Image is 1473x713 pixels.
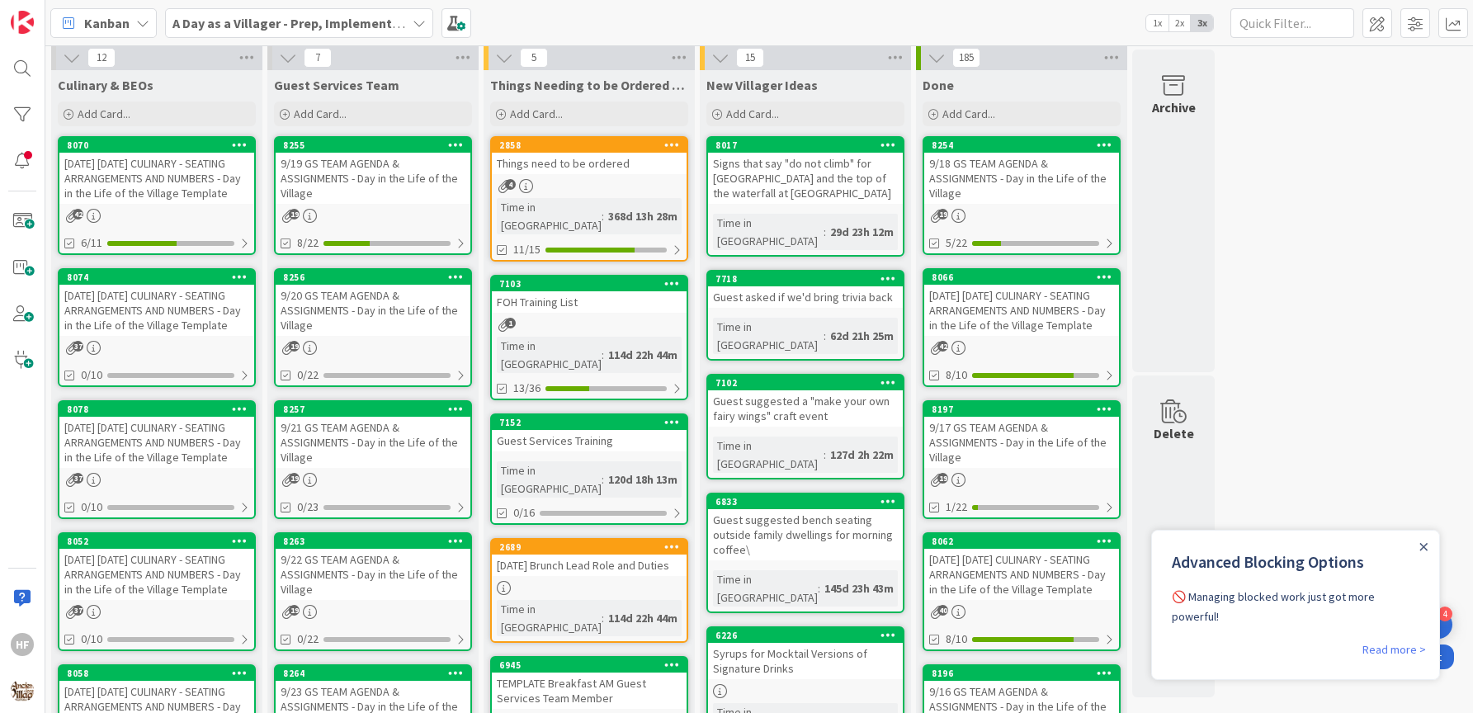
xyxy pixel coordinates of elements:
a: 8066[DATE] [DATE] CULINARY - SEATING ARRANGEMENTS AND NUMBERS - Day in the Life of the Village Te... [923,268,1121,387]
div: Time in [GEOGRAPHIC_DATA] [713,214,824,250]
div: 145d 23h 43m [820,579,898,597]
div: 4 [1438,607,1452,621]
a: 2689[DATE] Brunch Lead Role and DutiesTime in [GEOGRAPHIC_DATA]:114d 22h 44m [490,538,688,643]
div: 2858Things need to be ordered [492,138,687,174]
div: 8052[DATE] [DATE] CULINARY - SEATING ARRANGEMENTS AND NUMBERS - Day in the Life of the Village Te... [59,534,254,600]
div: 8078 [59,402,254,417]
a: 82579/21 GS TEAM AGENDA & ASSIGNMENTS - Day in the Life of the Village0/23 [274,400,472,519]
span: Add Card... [942,106,995,121]
span: 185 [952,48,980,68]
div: 7102 [715,377,903,389]
div: 8074[DATE] [DATE] CULINARY - SEATING ARRANGEMENTS AND NUMBERS - Day in the Life of the Village Te... [59,270,254,336]
div: 9/21 GS TEAM AGENDA & ASSIGNMENTS - Day in the Life of the Village [276,417,470,468]
a: 2858Things need to be orderedTime in [GEOGRAPHIC_DATA]:368d 13h 28m11/15 [490,136,688,262]
div: 8066 [924,270,1119,285]
img: avatar [11,679,34,702]
div: 2858 [499,139,687,151]
div: 8257 [276,402,470,417]
div: Time in [GEOGRAPHIC_DATA] [497,461,602,498]
span: 0/10 [81,366,102,384]
span: 19 [289,209,300,220]
span: : [824,446,826,464]
div: 8263 [276,534,470,549]
div: 2689 [499,541,687,553]
span: 5 [520,48,548,68]
div: 82639/22 GS TEAM AGENDA & ASSIGNMENTS - Day in the Life of the Village [276,534,470,600]
a: 8052[DATE] [DATE] CULINARY - SEATING ARRANGEMENTS AND NUMBERS - Day in the Life of the Village Te... [58,532,256,651]
span: 0/16 [513,504,535,522]
span: Add Card... [510,106,563,121]
span: : [824,327,826,345]
div: 8017 [708,138,903,153]
div: 82579/21 GS TEAM AGENDA & ASSIGNMENTS - Day in the Life of the Village [276,402,470,468]
div: 8196 [924,666,1119,681]
span: : [602,609,604,627]
div: 114d 22h 44m [604,609,682,627]
div: 29d 23h 12m [826,223,898,241]
div: Guest suggested a "make your own fairy wings" craft event [708,390,903,427]
a: 8078[DATE] [DATE] CULINARY - SEATING ARRANGEMENTS AND NUMBERS - Day in the Life of the Village Te... [58,400,256,519]
div: 9/19 GS TEAM AGENDA & ASSIGNMENTS - Day in the Life of the Village [276,153,470,204]
div: Syrups for Mocktail Versions of Signature Drinks [708,643,903,679]
div: 6945TEMPLATE Breakfast AM Guest Services Team Member [492,658,687,709]
span: Things Needing to be Ordered - PUT IN CARD, Don't make new card [490,77,688,93]
span: Done [923,77,954,93]
span: 12 [87,48,116,68]
span: 13/36 [513,380,541,397]
a: 82639/22 GS TEAM AGENDA & ASSIGNMENTS - Day in the Life of the Village0/22 [274,532,472,651]
span: 19 [289,473,300,484]
div: 6833 [715,496,903,508]
span: 7 [304,48,332,68]
div: 8070[DATE] [DATE] CULINARY - SEATING ARRANGEMENTS AND NUMBERS - Day in the Life of the Village Te... [59,138,254,204]
b: A Day as a Villager - Prep, Implement and Execute [172,15,467,31]
div: 368d 13h 28m [604,207,682,225]
span: 6/11 [81,234,102,252]
span: : [602,207,604,225]
div: Time in [GEOGRAPHIC_DATA] [713,570,818,607]
div: [DATE] [DATE] CULINARY - SEATING ARRANGEMENTS AND NUMBERS - Day in the Life of the Village Template [924,285,1119,336]
div: 8062[DATE] [DATE] CULINARY - SEATING ARRANGEMENTS AND NUMBERS - Day in the Life of the Village Te... [924,534,1119,600]
div: HF [11,633,34,656]
a: 8074[DATE] [DATE] CULINARY - SEATING ARRANGEMENTS AND NUMBERS - Day in the Life of the Village Te... [58,268,256,387]
a: 82549/18 GS TEAM AGENDA & ASSIGNMENTS - Day in the Life of the Village5/22 [923,136,1121,255]
div: 8074 [59,270,254,285]
div: 8196 [932,668,1119,679]
div: FOH Training List [492,291,687,313]
span: 11/15 [513,241,541,258]
div: Guest suggested bench seating outside family dwellings for morning coffee\ [708,509,903,560]
div: 7103 [499,278,687,290]
a: 8062[DATE] [DATE] CULINARY - SEATING ARRANGEMENTS AND NUMBERS - Day in the Life of the Village Te... [923,532,1121,651]
div: 6833Guest suggested bench seating outside family dwellings for morning coffee\ [708,494,903,560]
div: 8197 [932,404,1119,415]
a: 82559/19 GS TEAM AGENDA & ASSIGNMENTS - Day in the Life of the Village8/22 [274,136,472,255]
div: [DATE] [DATE] CULINARY - SEATING ARRANGEMENTS AND NUMBERS - Day in the Life of the Village Template [59,285,254,336]
div: Time in [GEOGRAPHIC_DATA] [497,600,602,636]
div: 8017 [715,139,903,151]
span: 0/22 [297,366,319,384]
a: 7718Guest asked if we'd bring trivia backTime in [GEOGRAPHIC_DATA]:62d 21h 25m [706,270,904,361]
div: Time in [GEOGRAPHIC_DATA] [713,437,824,473]
span: 1/22 [946,498,967,516]
div: [DATE] [DATE] CULINARY - SEATING ARRANGEMENTS AND NUMBERS - Day in the Life of the Village Template [59,549,254,600]
div: 8074 [67,272,254,283]
div: 62d 21h 25m [826,327,898,345]
div: 127d 2h 22m [826,446,898,464]
div: 6226 [715,630,903,641]
div: 8263 [283,536,470,547]
div: 114d 22h 44m [604,346,682,364]
a: 6833Guest suggested bench seating outside family dwellings for morning coffee\Time in [GEOGRAPHIC... [706,493,904,613]
span: New Villager Ideas [706,77,818,93]
a: 7103FOH Training ListTime in [GEOGRAPHIC_DATA]:114d 22h 44m13/36 [490,275,688,400]
div: 8257 [283,404,470,415]
div: 9/18 GS TEAM AGENDA & ASSIGNMENTS - Day in the Life of the Village [924,153,1119,204]
span: 19 [937,209,948,220]
span: Add Card... [78,106,130,121]
div: 8078[DATE] [DATE] CULINARY - SEATING ARRANGEMENTS AND NUMBERS - Day in the Life of the Village Te... [59,402,254,468]
span: : [818,579,820,597]
div: [DATE] [DATE] CULINARY - SEATING ARRANGEMENTS AND NUMBERS - Day in the Life of the Village Template [59,417,254,468]
div: 8254 [924,138,1119,153]
div: 8256 [283,272,470,283]
div: 8256 [276,270,470,285]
